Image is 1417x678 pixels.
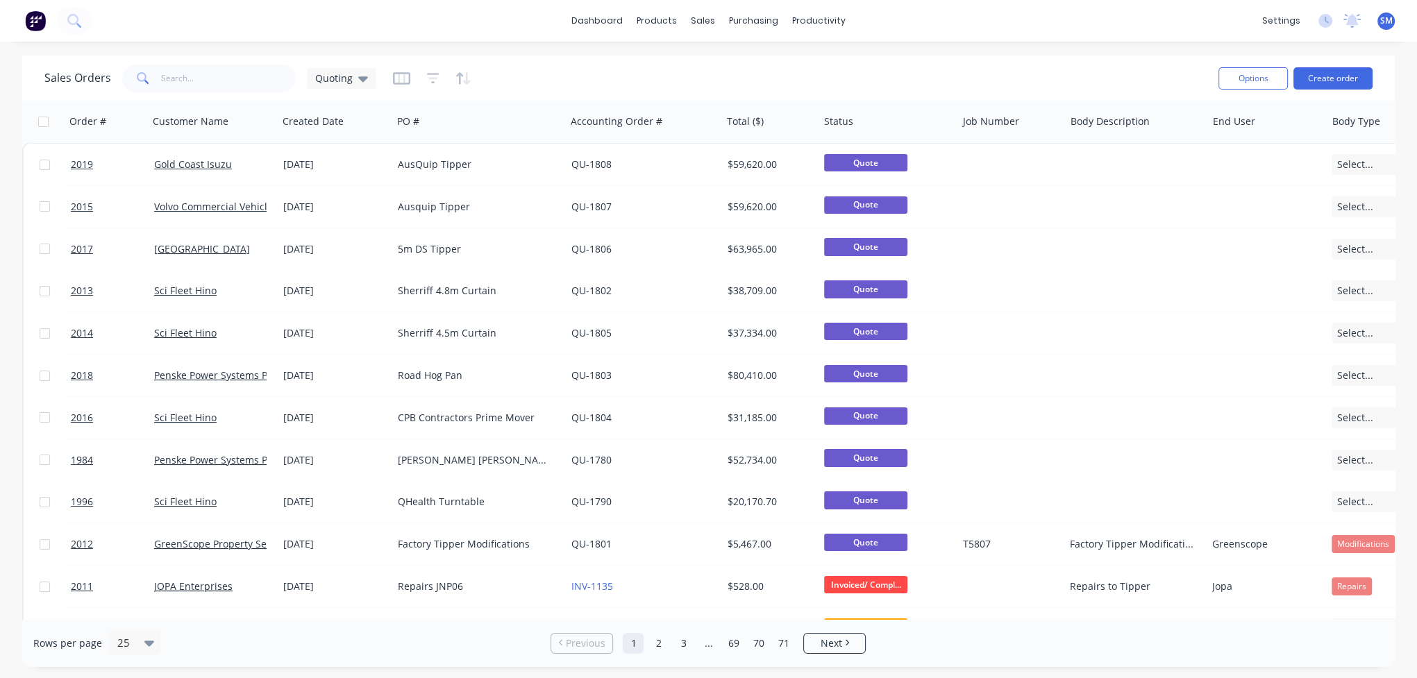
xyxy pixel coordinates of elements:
[71,144,154,185] a: 2019
[283,200,387,214] div: [DATE]
[824,365,907,382] span: Quote
[398,579,552,593] div: Repairs JNP06
[824,323,907,340] span: Quote
[564,10,630,31] a: dashboard
[33,636,102,650] span: Rows per page
[824,449,907,466] span: Quote
[398,284,552,298] div: Sherriff 4.8m Curtain
[684,10,722,31] div: sales
[1293,67,1373,90] button: Create order
[1071,115,1150,128] div: Body Description
[566,636,605,650] span: Previous
[728,579,809,593] div: $528.00
[571,200,612,213] a: QU-1807
[154,158,232,171] a: Gold Coast Isuzu
[154,453,293,466] a: Penske Power Systems Pty Ltd
[69,115,106,128] div: Order #
[630,10,684,31] div: products
[1337,495,1373,509] span: Select...
[154,368,293,382] a: Penske Power Systems Pty Ltd
[804,636,865,650] a: Next page
[824,407,907,425] span: Quote
[571,495,612,508] a: QU-1790
[648,633,669,654] a: Page 2
[398,326,552,340] div: Sherriff 4.5m Curtain
[154,284,217,297] a: Sci Fleet Hino
[71,284,93,298] span: 2013
[824,618,907,636] span: Draft
[824,238,907,255] span: Quote
[728,200,809,214] div: $59,620.00
[785,10,853,31] div: productivity
[398,495,552,509] div: QHealth Turntable
[71,158,93,171] span: 2019
[154,495,217,508] a: Sci Fleet Hino
[571,284,612,297] a: QU-1802
[963,537,1055,551] div: T5807
[551,636,612,650] a: Previous page
[571,242,612,255] a: QU-1806
[1380,15,1393,27] span: SM
[154,242,250,255] a: [GEOGRAPHIC_DATA]
[1070,579,1195,593] div: Repairs to Tipper
[154,579,233,593] a: JOPA Enterprises
[154,326,217,339] a: Sci Fleet Hino
[71,411,93,425] span: 2016
[1218,67,1288,90] button: Options
[623,633,644,654] a: Page 1 is your current page
[728,368,809,382] div: $80,410.00
[1070,537,1195,551] div: Factory Tipper Modifications
[71,537,93,551] span: 2012
[1337,411,1373,425] span: Select...
[153,115,228,128] div: Customer Name
[821,636,842,650] span: Next
[71,186,154,228] a: 2015
[728,284,809,298] div: $38,709.00
[545,633,871,654] ul: Pagination
[71,566,154,607] a: 2011
[397,115,419,128] div: PO #
[1337,200,1373,214] span: Select...
[1212,579,1315,593] div: Jopa
[1255,10,1307,31] div: settings
[283,579,387,593] div: [DATE]
[71,453,93,467] span: 1984
[1212,537,1315,551] div: Greenscope
[1337,326,1373,340] span: Select...
[71,397,154,439] a: 2016
[728,411,809,425] div: $31,185.00
[398,200,552,214] div: Ausquip Tipper
[1332,535,1395,553] div: Modifications
[728,495,809,509] div: $20,170.70
[571,537,612,550] a: QU-1801
[71,270,154,312] a: 2013
[748,633,769,654] a: Page 70
[673,633,694,654] a: Page 3
[571,411,612,424] a: QU-1804
[283,537,387,551] div: [DATE]
[71,523,154,565] a: 2012
[571,158,612,171] a: QU-1808
[698,633,719,654] a: Jump forward
[723,633,744,654] a: Page 69
[571,115,662,128] div: Accounting Order #
[571,453,612,466] a: QU-1780
[398,158,552,171] div: AusQuip Tipper
[1337,158,1373,171] span: Select...
[283,158,387,171] div: [DATE]
[44,71,111,85] h1: Sales Orders
[398,368,552,382] div: Road Hog Pan
[571,368,612,382] a: QU-1803
[1337,453,1373,467] span: Select...
[283,284,387,298] div: [DATE]
[773,633,794,654] a: Page 71
[398,411,552,425] div: CPB Contractors Prime Mover
[728,453,809,467] div: $52,734.00
[283,242,387,256] div: [DATE]
[283,495,387,509] div: [DATE]
[963,115,1019,128] div: Job Number
[722,10,785,31] div: purchasing
[398,453,552,467] div: [PERSON_NAME] [PERSON_NAME]
[824,115,853,128] div: Status
[71,608,154,650] a: 2010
